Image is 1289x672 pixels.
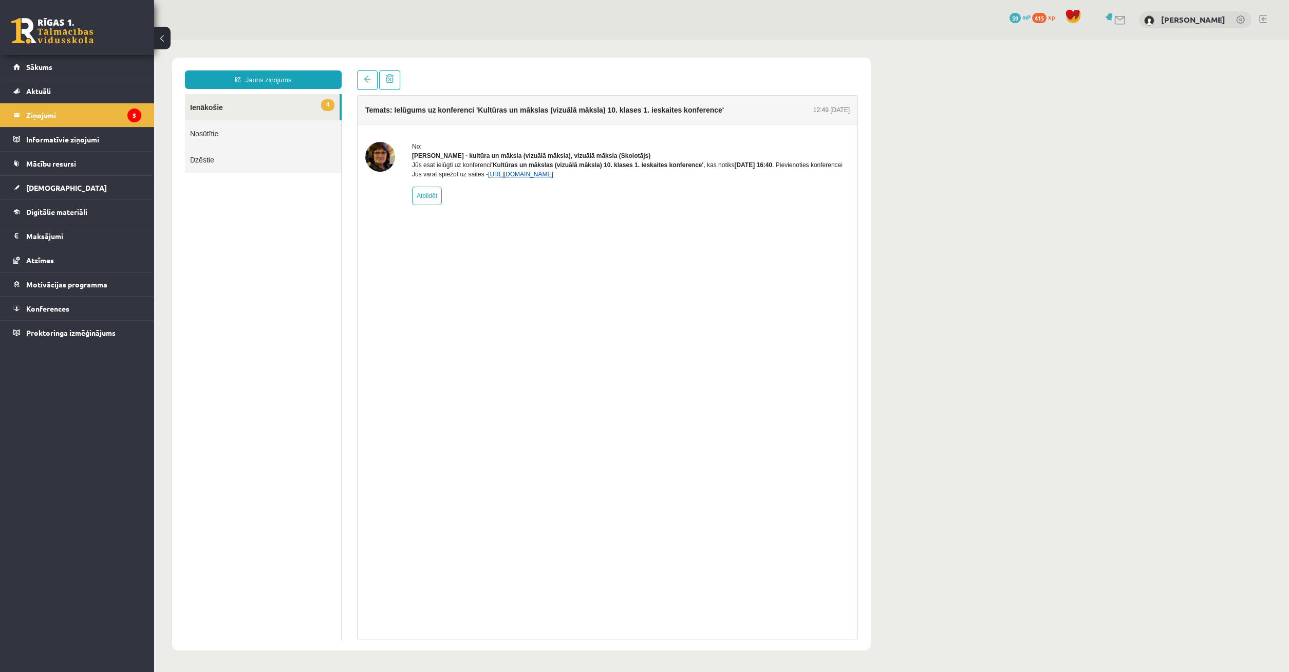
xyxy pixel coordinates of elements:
span: Sākums [26,62,52,71]
i: 5 [127,108,141,122]
a: [DEMOGRAPHIC_DATA] [13,176,141,199]
span: Atzīmes [26,256,54,265]
a: [URL][DOMAIN_NAME] [334,131,399,138]
a: 415 xp [1032,13,1060,21]
div: 12:49 [DATE] [659,66,696,75]
a: Dzēstie [31,107,187,133]
legend: Ziņojumi [26,103,141,127]
h4: Temats: Ielūgums uz konferenci 'Kultūras un mākslas (vizuālā māksla) 10. klases 1. ieskaites konf... [211,66,570,75]
a: 59 mP [1010,13,1031,21]
img: Ilze Kolka - kultūra un māksla (vizuālā māksla), vizuālā māksla [211,102,241,132]
span: Aktuāli [26,86,51,96]
a: Nosūtītie [31,81,187,107]
a: Proktoringa izmēģinājums [13,321,141,344]
a: Ziņojumi5 [13,103,141,127]
a: Sākums [13,55,141,79]
div: No: [258,102,696,112]
span: xp [1048,13,1055,21]
a: Digitālie materiāli [13,200,141,224]
a: [PERSON_NAME] [1161,14,1225,25]
span: 59 [1010,13,1021,23]
a: Aktuāli [13,79,141,103]
a: Motivācijas programma [13,273,141,296]
span: Motivācijas programma [26,280,107,289]
b: [DATE] 16:40 [580,122,618,129]
a: Maksājumi [13,224,141,248]
legend: Maksājumi [26,224,141,248]
span: 4 [167,60,180,71]
span: [DEMOGRAPHIC_DATA] [26,183,107,192]
span: 415 [1032,13,1047,23]
span: Digitālie materiāli [26,207,87,216]
strong: [PERSON_NAME] - kultūra un māksla (vizuālā māksla), vizuālā māksla (Skolotājs) [258,113,496,120]
a: 4Ienākošie [31,55,185,81]
a: Jauns ziņojums [31,31,188,49]
a: Atzīmes [13,248,141,272]
span: mP [1022,13,1031,21]
a: Rīgas 1. Tālmācības vidusskola [11,18,94,44]
span: Proktoringa izmēģinājums [26,328,116,337]
span: Konferences [26,304,69,313]
a: Atbildēt [258,147,288,166]
b: 'Kultūras un mākslas (vizuālā māksla) 10. klases 1. ieskaites konference' [337,122,549,129]
a: Mācību resursi [13,152,141,175]
legend: Informatīvie ziņojumi [26,128,141,151]
img: Timurs Lozovskis [1144,15,1154,26]
a: Informatīvie ziņojumi [13,128,141,151]
div: Jūs esat ielūgti uz konferenci , kas notiks . Pievienoties konferencei Jūs varat spiežot uz saites - [258,121,696,139]
a: Konferences [13,297,141,320]
span: Mācību resursi [26,159,76,168]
